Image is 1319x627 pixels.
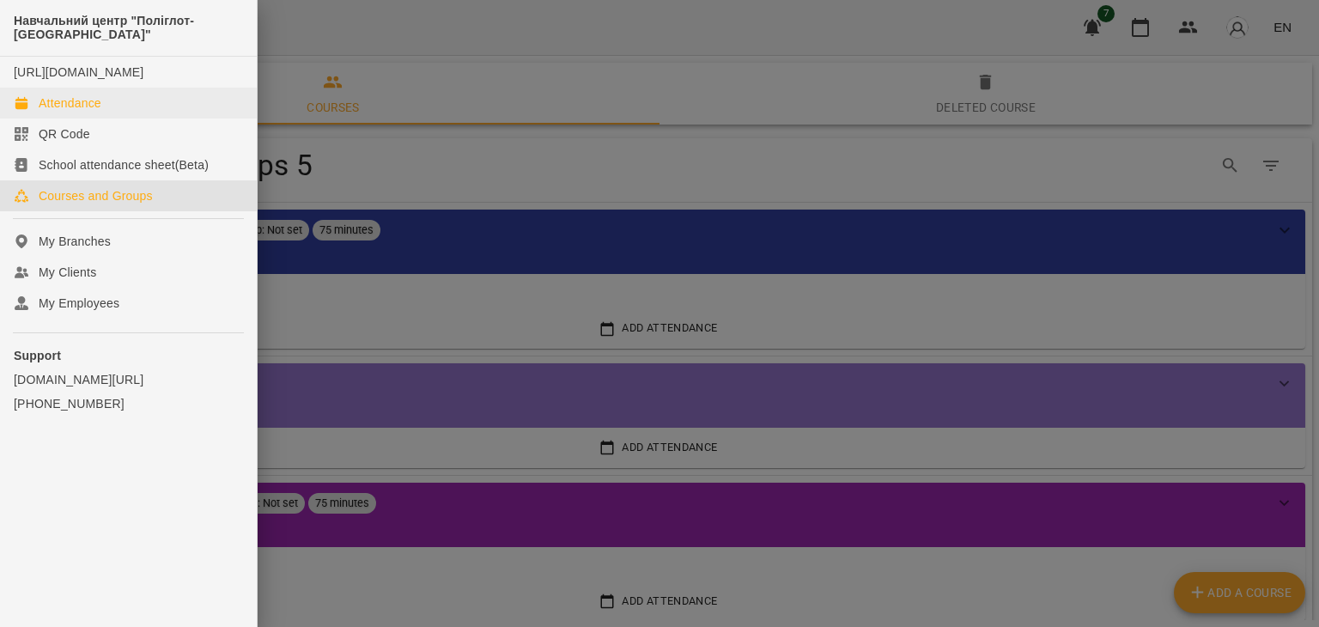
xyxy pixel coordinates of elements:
a: [PHONE_NUMBER] [14,395,243,412]
a: [URL][DOMAIN_NAME] [14,65,143,79]
div: School attendance sheet(Beta) [39,156,209,173]
a: [DOMAIN_NAME][URL] [14,371,243,388]
div: My Branches [39,233,111,250]
span: Навчальний центр "Поліглот-[GEOGRAPHIC_DATA]" [14,14,243,42]
div: Courses and Groups [39,187,153,204]
div: My Employees [39,295,119,312]
div: Attendance [39,94,101,112]
div: My Clients [39,264,96,281]
div: QR Code [39,125,90,143]
p: Support [14,347,243,364]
